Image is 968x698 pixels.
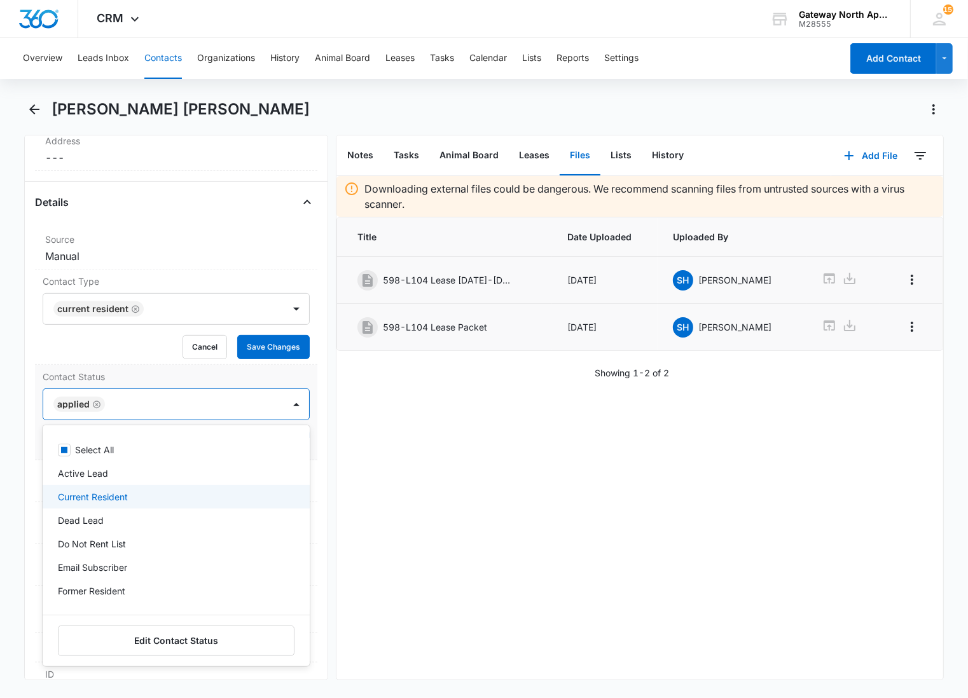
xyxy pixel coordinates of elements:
[383,273,510,287] p: 598-L104 Lease [DATE]-[DATE]
[385,38,415,79] button: Leases
[58,608,200,621] p: Pending Maintenance Work Order
[58,490,128,503] p: Current Resident
[128,305,140,313] div: Remove Current Resident
[600,136,642,175] button: Lists
[595,366,669,380] p: Showing 1-2 of 2
[58,514,104,527] p: Dead Lead
[383,320,487,334] p: 598-L104 Lease Packet
[35,544,317,586] div: Next Contact Date---
[43,370,310,383] label: Contact Status
[943,4,953,15] span: 151
[45,134,307,147] label: Address
[35,633,317,662] div: Payments ID
[58,584,125,598] p: Former Resident
[902,317,922,337] button: Overflow Menu
[850,43,936,74] button: Add Contact
[58,537,126,551] p: Do Not Rent List
[43,275,310,288] label: Contact Type
[604,38,639,79] button: Settings
[58,626,294,656] button: Edit Contact Status
[642,136,694,175] button: History
[35,502,317,544] div: Tags---
[557,38,589,79] button: Reports
[297,192,317,212] button: Close
[57,400,90,409] div: Applied
[552,257,658,304] td: [DATE]
[144,38,182,79] button: Contacts
[237,335,310,359] button: Save Changes
[799,10,892,20] div: account name
[673,230,792,243] span: Uploaded By
[673,317,693,338] span: SH
[45,667,307,681] dt: ID
[90,400,101,409] div: Remove Applied
[58,561,127,574] p: Email Subscriber
[923,99,944,120] button: Actions
[57,305,128,313] div: Current Resident
[698,320,771,334] p: [PERSON_NAME]
[567,230,642,243] span: Date Uploaded
[24,99,44,120] button: Back
[197,38,255,79] button: Organizations
[23,38,62,79] button: Overview
[315,38,370,79] button: Animal Board
[799,20,892,29] div: account id
[522,38,541,79] button: Lists
[943,4,953,15] div: notifications count
[58,467,108,480] p: Active Lead
[673,270,693,291] span: SH
[35,129,317,171] div: Address---
[78,38,129,79] button: Leads Inbox
[831,140,910,171] button: Add File
[902,270,922,290] button: Overflow Menu
[45,150,307,165] dd: ---
[384,136,429,175] button: Tasks
[45,249,307,264] dd: Manual
[429,136,509,175] button: Animal Board
[75,443,114,456] p: Select All
[364,181,936,212] p: Downloading external files could be dangerous. We recommend scanning files from untrusted sources...
[910,146,930,166] button: Filters
[469,38,507,79] button: Calendar
[698,273,771,287] p: [PERSON_NAME]
[45,233,307,246] label: Source
[560,136,600,175] button: Files
[509,136,560,175] button: Leases
[270,38,300,79] button: History
[35,460,317,502] div: Assigned To---
[430,38,454,79] button: Tasks
[35,586,317,633] div: Color Tag
[35,228,317,270] div: SourceManual
[183,335,227,359] button: Cancel
[35,195,69,210] h4: Details
[52,100,310,119] h1: [PERSON_NAME] [PERSON_NAME]
[337,136,384,175] button: Notes
[552,304,658,351] td: [DATE]
[357,230,537,243] span: Title
[97,11,124,25] span: CRM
